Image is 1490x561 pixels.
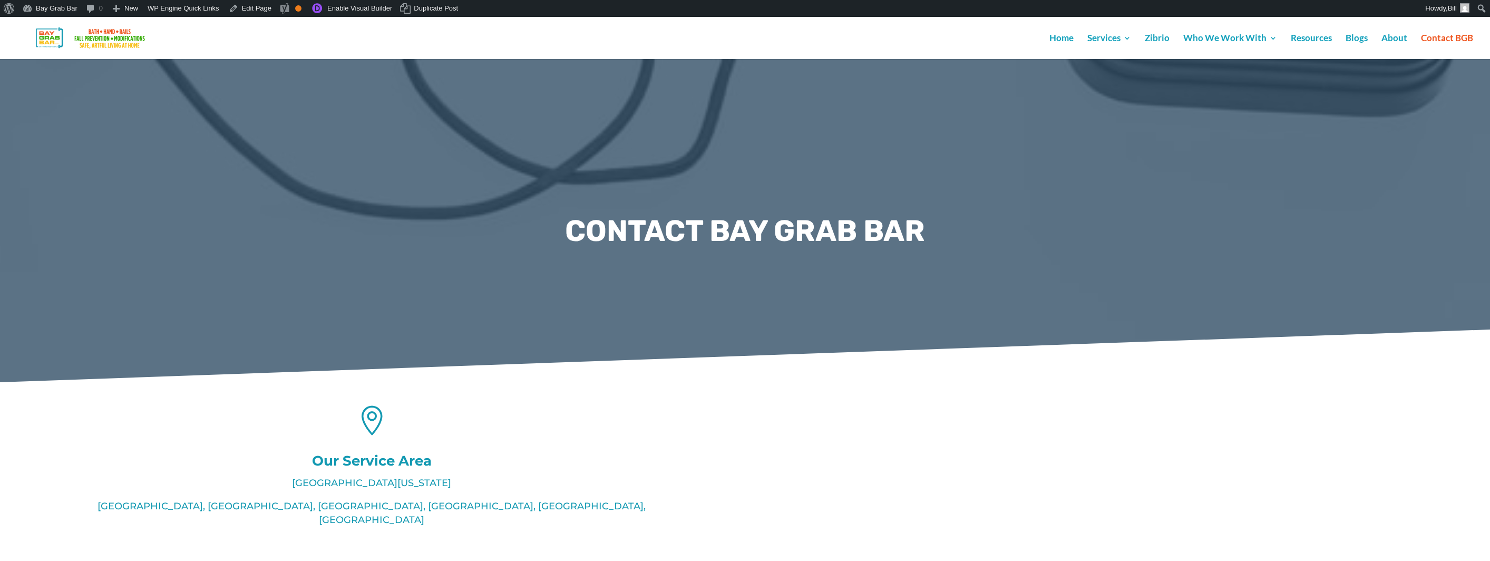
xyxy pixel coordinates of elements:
a: Contact BGB [1421,34,1473,59]
a: About [1381,34,1407,59]
a: Blogs [1346,34,1368,59]
img: Bay Grab Bar [18,24,166,52]
span: Our Service Area [312,452,432,469]
a: Zibrio [1145,34,1170,59]
div: OK [295,5,301,12]
p: [GEOGRAPHIC_DATA], [GEOGRAPHIC_DATA], [GEOGRAPHIC_DATA], [GEOGRAPHIC_DATA], [GEOGRAPHIC_DATA], [G... [82,499,661,536]
span: Bill [1448,4,1457,12]
a: Who We Work With [1183,34,1277,59]
a: Resources [1291,34,1332,59]
h1: contact bay grab bar [540,209,951,258]
a: Services [1087,34,1131,59]
span:  [357,406,386,436]
a: Home [1049,34,1074,59]
p: [GEOGRAPHIC_DATA][US_STATE] [82,476,661,499]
